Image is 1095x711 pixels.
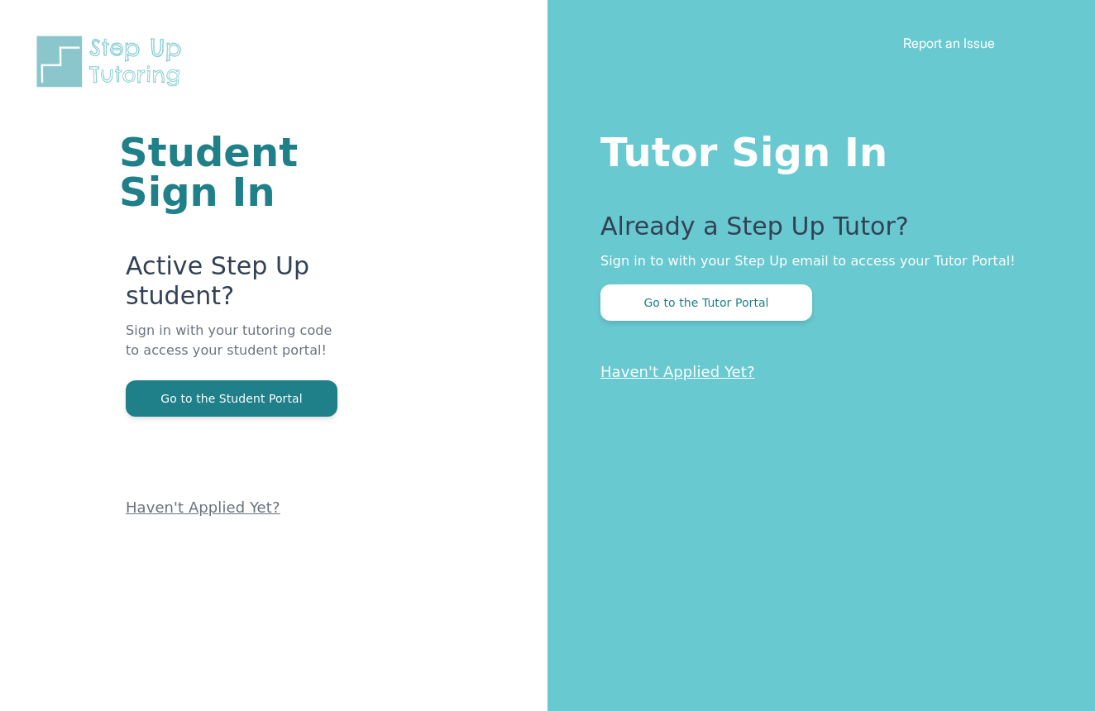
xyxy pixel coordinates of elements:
h1: Tutor Sign In [600,126,1029,172]
p: Already a Step Up Tutor? [600,212,1029,251]
a: Haven't Applied Yet? [600,363,755,380]
button: Go to the Tutor Portal [600,284,812,321]
p: Sign in with your tutoring code to access your student portal! [126,321,349,380]
img: Step Up Tutoring horizontal logo [33,33,192,90]
a: Go to the Student Portal [126,390,337,406]
a: Go to the Tutor Portal [600,294,812,310]
p: Active Step Up student? [126,251,349,321]
p: Sign in to with your Step Up email to access your Tutor Portal! [600,251,1029,271]
a: Report an Issue [903,35,995,51]
button: Go to the Student Portal [126,380,337,417]
h1: Student Sign In [119,132,349,212]
a: Haven't Applied Yet? [126,499,280,516]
